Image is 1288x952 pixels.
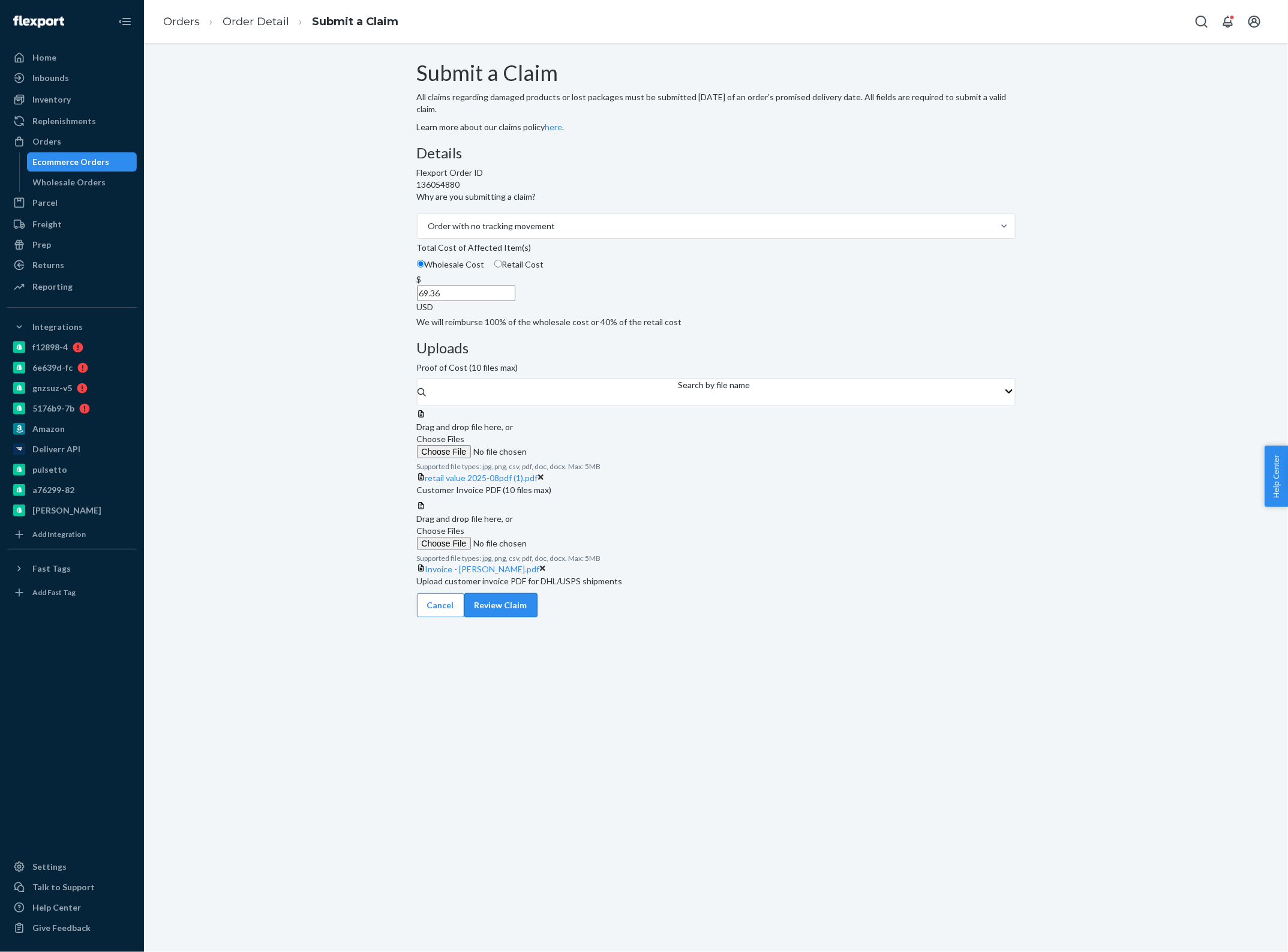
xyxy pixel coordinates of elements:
[32,423,65,435] div: Amazon
[7,878,137,897] a: Talk to Support
[7,358,137,377] a: 6e639d-fc
[417,525,465,536] span: Choose Files
[417,61,1016,85] h1: Submit a Claim
[32,902,81,914] div: Help Center
[32,443,80,455] div: Deliverr API
[7,501,137,520] a: [PERSON_NAME]
[417,553,1016,563] p: Supported file types: jpg, png, csv, pdf, doc, docx. Max: 5MB
[427,220,428,232] input: Why are you submitting a claim?Order with no tracking movement
[7,583,137,602] a: Add Fast Tag
[32,136,61,148] div: Orders
[7,277,137,296] a: Reporting
[1265,446,1288,507] button: Help Center
[113,10,137,34] button: Close Navigation
[7,215,137,234] a: Freight
[32,464,67,476] div: pulsetto
[32,72,69,84] div: Inbounds
[32,563,71,575] div: Fast Tags
[32,197,58,209] div: Parcel
[7,193,137,212] a: Parcel
[7,559,137,578] button: Fast Tags
[32,403,74,415] div: 5176b9-7b
[32,115,96,127] div: Replenishments
[425,473,538,483] a: retail value 2025-08pdf (1).pdf
[7,480,137,500] a: a76299-82
[417,260,425,268] input: Wholesale Cost
[417,145,1016,161] h3: Details
[33,156,110,168] div: Ecommerce Orders
[7,132,137,151] a: Orders
[27,173,137,192] a: Wholesale Orders
[32,922,91,934] div: Give Feedback
[428,220,556,232] div: Order with no tracking movement
[417,340,1016,356] h3: Uploads
[425,564,540,574] a: Invoice - [PERSON_NAME].pdf
[417,316,1016,328] p: We will reimburse 100% of the wholesale cost or 40% of the retail cost
[27,152,137,172] a: Ecommerce Orders
[32,362,73,374] div: 6e639d-fc
[7,338,137,357] a: f12898-4
[33,176,106,188] div: Wholesale Orders
[417,461,1016,472] p: Supported file types: jpg, png, csv, pdf, doc, docx. Max: 5MB
[7,399,137,418] a: 5176b9-7b
[678,392,680,404] input: Search by file name
[7,112,137,131] a: Replenishments
[417,445,580,458] input: Choose Files
[417,513,1016,525] div: Drag and drop file here, or
[32,52,56,64] div: Home
[417,121,1016,133] p: Learn more about our claims policy .
[417,242,532,259] span: Total Cost of Affected Item(s)
[7,898,137,917] a: Help Center
[417,362,518,379] span: Proof of Cost (10 files max)
[417,91,1016,115] p: All claims regarding damaged products or lost packages must be submitted [DATE] of an order’s pro...
[425,259,485,269] span: Wholesale Cost
[7,256,137,275] a: Returns
[32,281,73,293] div: Reporting
[7,460,137,479] a: pulsetto
[7,440,137,459] a: Deliverr API
[417,274,1016,286] div: $
[32,484,74,496] div: a76299-82
[494,260,502,268] input: Retail Cost
[32,881,95,893] div: Talk to Support
[417,421,1016,433] div: Drag and drop file here, or
[417,191,536,203] p: Why are you submitting a claim?
[32,861,67,873] div: Settings
[32,239,51,251] div: Prep
[13,16,64,28] img: Flexport logo
[32,587,76,597] div: Add Fast Tag
[1242,10,1266,34] button: Open account menu
[417,179,1016,191] div: 136054880
[7,90,137,109] a: Inventory
[223,15,289,28] a: Order Detail
[32,218,62,230] div: Freight
[7,317,137,337] button: Integrations
[545,122,563,132] a: here
[417,301,1016,313] div: USD
[7,525,137,544] a: Add Integration
[417,434,465,444] span: Choose Files
[7,68,137,88] a: Inbounds
[1216,10,1240,34] button: Open notifications
[7,857,137,876] a: Settings
[7,235,137,254] a: Prep
[678,379,750,391] div: Search by file name
[7,48,137,67] a: Home
[312,15,398,28] a: Submit a Claim
[417,593,464,617] button: Cancel
[417,484,552,501] span: Customer Invoice PDF (10 files max)
[32,94,71,106] div: Inventory
[417,575,1016,587] p: Upload customer invoice PDF for DHL/USPS shipments
[163,15,200,28] a: Orders
[417,537,580,550] input: Choose Files
[32,341,68,353] div: f12898-4
[32,504,101,516] div: [PERSON_NAME]
[7,379,137,398] a: gnzsuz-v5
[417,286,515,301] input: $USD
[32,529,86,539] div: Add Integration
[417,167,1016,179] div: Flexport Order ID
[32,321,83,333] div: Integrations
